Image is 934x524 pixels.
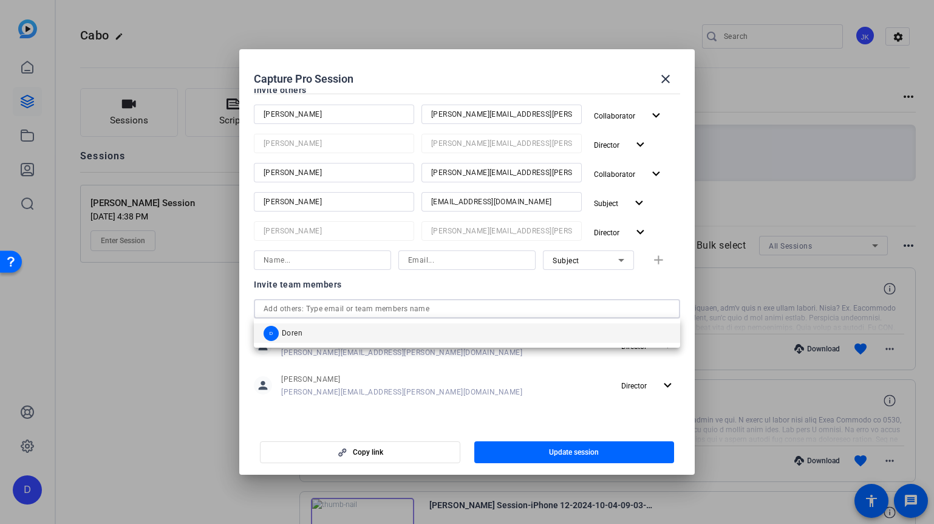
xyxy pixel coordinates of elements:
input: Add others: Type email or team members name [264,302,670,316]
input: Email... [431,165,572,180]
span: Subject [594,199,618,208]
span: Director [594,141,619,150]
input: Email... [431,107,572,122]
mat-icon: expand_more [649,167,664,182]
mat-icon: expand_more [633,225,648,240]
input: Email... [431,195,572,209]
input: Email... [408,253,526,267]
input: Name... [264,224,404,238]
mat-icon: person [254,376,272,395]
span: Director [621,382,647,390]
span: Subject [553,257,579,265]
span: Director [594,229,619,237]
span: [PERSON_NAME] [281,374,522,384]
span: Collaborator [594,170,635,179]
input: Name... [264,195,404,209]
mat-icon: expand_more [649,108,664,123]
button: Copy link [260,441,460,463]
input: Name... [264,136,404,151]
div: Invite others [254,83,680,97]
button: Collaborator [589,105,669,126]
span: Update session [549,447,599,457]
button: Director [616,335,680,357]
button: Update session [474,441,675,463]
div: Capture Pro Session [254,64,680,94]
button: Subject [589,192,652,214]
mat-icon: close [658,72,673,86]
mat-icon: expand_more [632,196,647,211]
div: D [264,326,279,341]
button: Director [616,374,680,396]
input: Name... [264,165,404,180]
mat-icon: expand_more [660,378,675,393]
div: Invite team members [254,277,680,292]
span: Copy link [353,447,383,457]
span: Collaborator [594,112,635,120]
button: Director [589,221,653,243]
input: Email... [431,136,572,151]
input: Name... [264,253,381,267]
span: Doren [282,328,302,338]
span: [PERSON_NAME][EMAIL_ADDRESS][PERSON_NAME][DOMAIN_NAME] [281,348,522,357]
input: Name... [264,107,404,122]
mat-icon: expand_more [633,137,648,153]
button: Collaborator [589,163,669,185]
input: Email... [431,224,572,238]
button: Director [589,134,653,156]
span: [PERSON_NAME][EMAIL_ADDRESS][PERSON_NAME][DOMAIN_NAME] [281,387,522,397]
